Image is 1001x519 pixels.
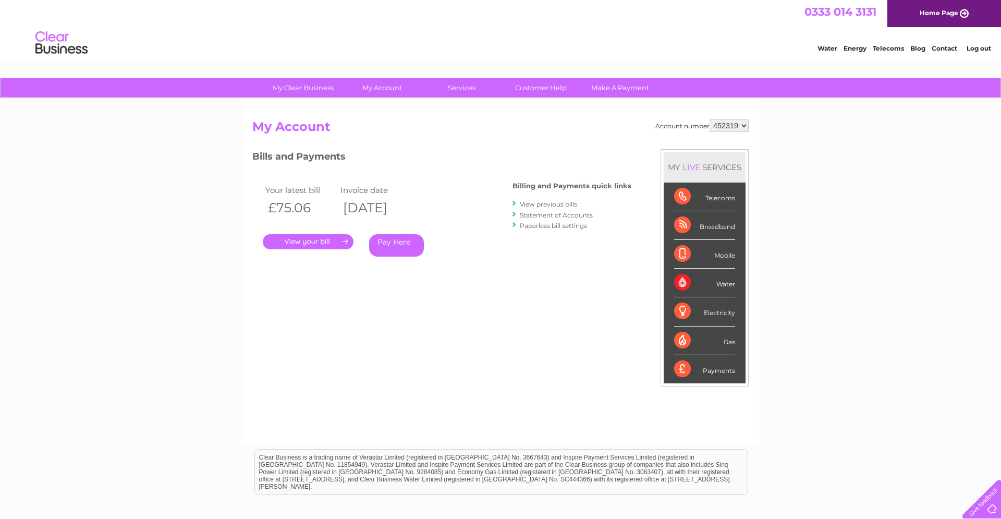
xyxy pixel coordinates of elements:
[520,211,593,219] a: Statement of Accounts
[910,44,925,52] a: Blog
[817,44,837,52] a: Water
[674,269,735,297] div: Water
[844,44,866,52] a: Energy
[674,327,735,355] div: Gas
[252,149,631,167] h3: Bills and Payments
[498,78,584,98] a: Customer Help
[339,78,425,98] a: My Account
[967,44,991,52] a: Log out
[419,78,505,98] a: Services
[664,152,746,182] div: MY SERVICES
[252,119,749,139] h2: My Account
[873,44,904,52] a: Telecoms
[263,197,338,219] th: £75.06
[369,234,424,257] a: Pay Here
[674,211,735,240] div: Broadband
[263,183,338,197] td: Your latest bill
[680,162,702,172] div: LIVE
[655,119,749,132] div: Account number
[577,78,663,98] a: Make A Payment
[35,27,88,59] img: logo.png
[932,44,957,52] a: Contact
[512,182,631,190] h4: Billing and Payments quick links
[804,5,876,18] a: 0333 014 3131
[674,183,735,211] div: Telecoms
[255,6,748,51] div: Clear Business is a trading name of Verastar Limited (registered in [GEOGRAPHIC_DATA] No. 3667643...
[520,222,587,230] a: Paperless bill settings
[263,234,353,249] a: .
[260,78,346,98] a: My Clear Business
[338,197,413,219] th: [DATE]
[338,183,413,197] td: Invoice date
[674,240,735,269] div: Mobile
[520,200,577,208] a: View previous bills
[674,297,735,326] div: Electricity
[674,355,735,383] div: Payments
